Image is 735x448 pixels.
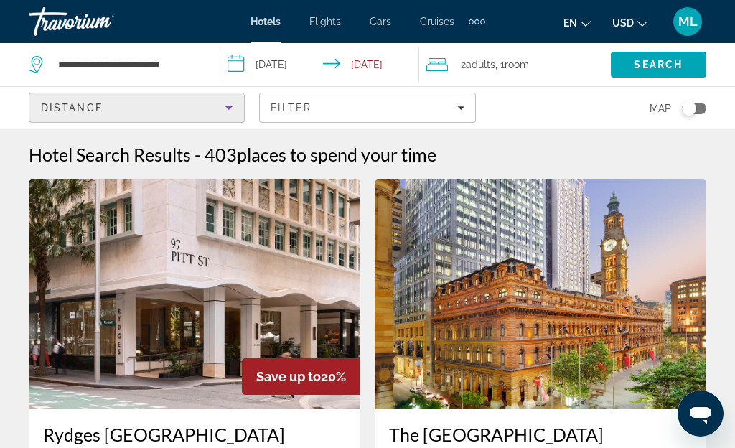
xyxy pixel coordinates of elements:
[495,55,529,75] span: , 1
[271,102,312,113] span: Filter
[419,43,611,86] button: Travelers: 2 adults, 0 children
[669,6,706,37] button: User Menu
[563,12,591,33] button: Change language
[309,16,341,27] a: Flights
[29,179,360,409] img: Rydges Australia Square
[389,424,692,445] a: The [GEOGRAPHIC_DATA]
[650,98,671,118] span: Map
[41,102,103,113] span: Distance
[242,358,360,395] div: 20%
[563,17,577,29] span: en
[634,59,683,70] span: Search
[43,424,346,445] a: Rydges [GEOGRAPHIC_DATA]
[466,59,495,70] span: Adults
[220,43,419,86] button: Select check in and out date
[461,55,495,75] span: 2
[195,144,201,165] span: -
[375,179,706,409] img: The Fullerton Hotel Sydney
[611,52,706,78] button: Search
[29,3,172,40] a: Travorium
[678,391,724,437] iframe: Button to launch messaging window
[420,16,454,27] a: Cruises
[370,16,391,27] a: Cars
[612,12,647,33] button: Change currency
[259,93,475,123] button: Filters
[505,59,529,70] span: Room
[57,54,198,75] input: Search hotel destination
[29,144,191,165] h1: Hotel Search Results
[612,17,634,29] span: USD
[205,144,436,165] h2: 403
[41,99,233,116] mat-select: Sort by
[671,102,706,115] button: Toggle map
[237,144,436,165] span: places to spend your time
[256,369,321,384] span: Save up to
[469,10,485,33] button: Extra navigation items
[678,14,698,29] span: ML
[251,16,281,27] a: Hotels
